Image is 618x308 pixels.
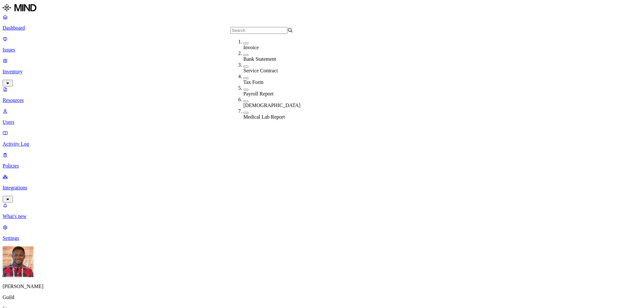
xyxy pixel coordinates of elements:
[3,130,615,147] a: Activity Log
[3,224,615,241] a: Settings
[3,235,615,241] p: Settings
[3,246,33,277] img: Charles Sawadogo
[243,103,306,108] div: [DEMOGRAPHIC_DATA]
[3,47,615,53] p: Issues
[3,152,615,169] a: Policies
[3,185,615,191] p: Integrations
[3,119,615,125] p: Users
[3,3,615,14] a: MIND
[243,68,306,74] div: Service Contract
[3,14,615,31] a: Dashboard
[243,79,306,85] div: Tax Form
[3,86,615,103] a: Resources
[3,97,615,103] p: Resources
[3,203,615,219] a: What's new
[3,36,615,53] a: Issues
[230,27,287,34] input: Search
[243,45,306,50] div: Invoice
[3,58,615,86] a: Inventory
[3,174,615,202] a: Integrations
[3,163,615,169] p: Policies
[243,114,306,120] div: Medical Lab Report
[243,91,306,97] div: Payroll Report
[3,108,615,125] a: Users
[3,213,615,219] p: What's new
[3,3,36,13] img: MIND
[3,25,615,31] p: Dashboard
[243,56,306,62] div: Bank Statement
[3,294,615,300] p: Guild
[3,141,615,147] p: Activity Log
[3,69,615,75] p: Inventory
